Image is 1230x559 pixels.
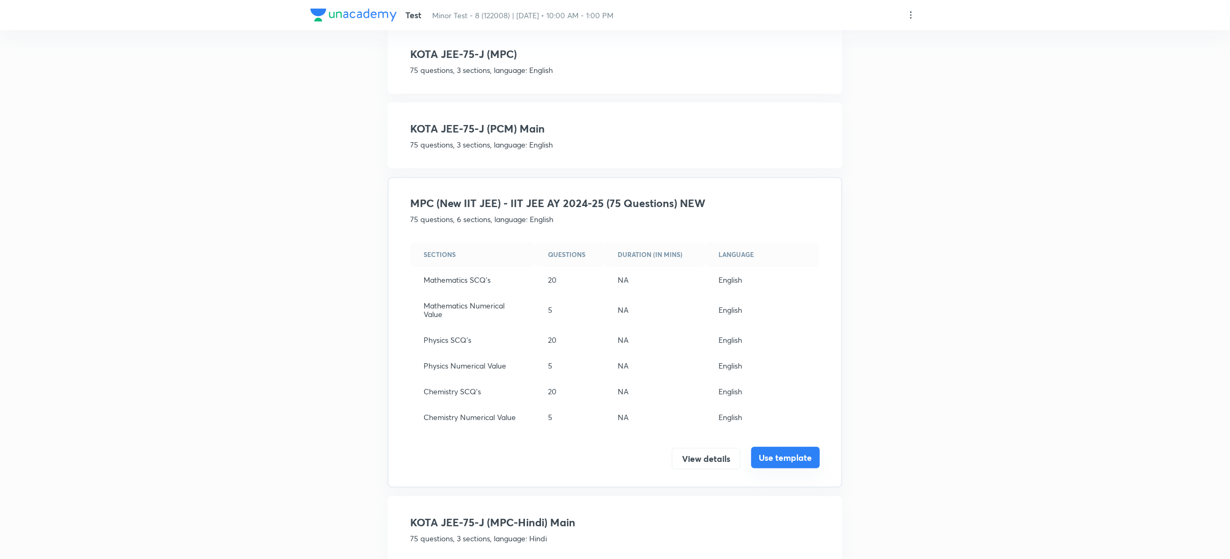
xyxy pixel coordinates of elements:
td: 5 [535,404,605,430]
td: English [706,267,819,293]
td: NA [605,327,706,353]
td: Physics Numerical Value [411,353,535,379]
td: Mathematics SCQ's [411,267,535,293]
p: 75 questions, 6 sections, language: English [410,214,820,225]
p: 75 questions, 3 sections, language: English [410,139,820,150]
td: English [706,293,819,327]
span: Test [405,9,421,20]
td: 20 [535,267,605,293]
p: 75 questions, 3 sections, language: English [410,64,820,76]
td: NA [605,293,706,327]
td: Physics SCQ's [411,327,535,353]
th: Questions [535,242,605,267]
td: NA [605,267,706,293]
td: English [706,404,819,430]
img: Company Logo [310,9,397,21]
td: 20 [535,327,605,353]
button: Use template [751,447,820,468]
td: English [706,327,819,353]
td: 20 [535,379,605,404]
td: Chemistry SCQ's [411,379,535,404]
th: Duration (in mins) [605,242,706,267]
th: Sections [411,242,535,267]
span: Minor Test - 8 (122008) | [DATE] • 10:00 AM - 1:00 PM [432,10,613,20]
h4: KOTA JEE-75-J (MPC-Hindi) Main [410,514,820,531]
td: 5 [535,293,605,327]
td: Chemistry Numerical Value [411,404,535,430]
button: View details [672,448,740,469]
td: Mathematics Numerical Value [411,293,535,327]
h4: MPC (New IIT JEE) - IIT JEE AY 2024-25 (75 Questions) NEW [410,195,820,211]
h4: KOTA JEE-75-J (PCM) Main [410,121,820,137]
td: NA [605,379,706,404]
th: Language [706,242,819,267]
td: English [706,353,819,379]
td: NA [605,404,706,430]
td: 5 [535,353,605,379]
td: English [706,379,819,404]
p: 75 questions, 3 sections, language: Hindi [410,533,820,544]
h4: KOTA JEE-75-J (MPC) [410,46,820,62]
td: NA [605,353,706,379]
